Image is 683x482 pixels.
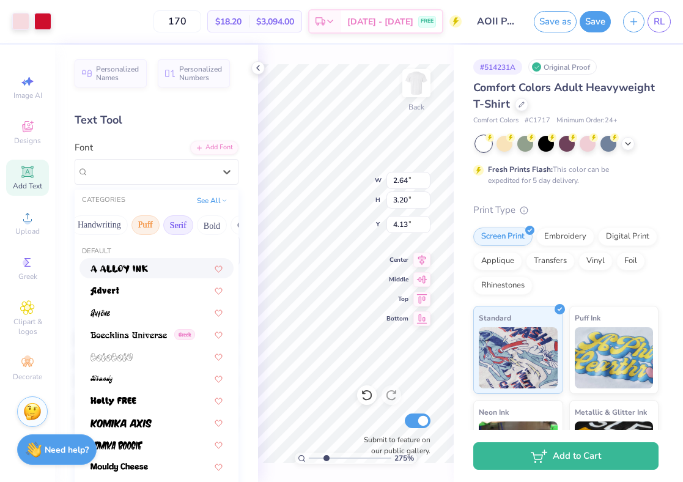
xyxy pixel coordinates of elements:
[18,272,37,281] span: Greek
[526,252,575,270] div: Transfers
[256,15,294,28] span: $3,094.00
[357,434,430,456] label: Submit to feature on our public gallery.
[179,65,223,82] span: Personalized Numbers
[575,327,654,388] img: Puff Ink
[75,141,93,155] label: Font
[197,215,227,235] button: Bold
[75,112,238,128] div: Text Tool
[75,247,238,257] div: Default
[386,275,408,284] span: Middle
[468,9,528,34] input: Untitled Design
[479,406,509,418] span: Neon Ink
[404,71,429,95] img: Back
[654,15,665,29] span: RL
[90,463,148,472] img: Mouldy Cheese
[473,442,659,470] button: Add to Cart
[525,116,550,126] span: # C1717
[479,311,511,324] span: Standard
[6,317,49,336] span: Clipart & logos
[90,397,136,406] img: Holly FREE
[13,372,42,382] span: Decorate
[82,195,125,206] div: CATEGORIES
[90,353,133,361] img: bolobolu
[13,91,42,100] span: Image AI
[71,215,128,235] button: Handwriting
[90,419,152,428] img: Komika Axis
[488,165,553,174] strong: Fresh Prints Flash:
[575,311,600,324] span: Puff Ink
[174,329,195,340] span: Greek
[648,11,671,32] a: RL
[616,252,645,270] div: Foil
[598,228,657,246] div: Digital Print
[488,164,638,186] div: This color can be expedited for 5 day delivery.
[163,215,193,235] button: Serif
[408,102,424,113] div: Back
[575,406,647,418] span: Metallic & Glitter Ink
[90,375,113,384] img: Brandy
[528,59,597,75] div: Original Proof
[421,17,434,26] span: FREE
[90,441,142,450] img: Komika Boogie
[556,116,618,126] span: Minimum Order: 24 +
[386,314,408,323] span: Bottom
[231,215,284,235] button: Calligraphy
[15,226,40,236] span: Upload
[578,252,613,270] div: Vinyl
[473,203,659,217] div: Print Type
[131,215,160,235] button: Puff
[386,295,408,303] span: Top
[580,11,611,32] button: Save
[153,10,201,32] input: – –
[96,65,139,82] span: Personalized Names
[90,309,110,317] img: Autone
[479,327,558,388] img: Standard
[193,195,231,207] button: See All
[473,116,519,126] span: Comfort Colors
[386,256,408,264] span: Center
[190,141,238,155] div: Add Font
[473,252,522,270] div: Applique
[473,59,522,75] div: # 514231A
[534,11,577,32] button: Save as
[90,265,148,273] img: a Alloy Ink
[14,136,41,146] span: Designs
[215,15,242,28] span: $18.20
[473,80,655,111] span: Comfort Colors Adult Heavyweight T-Shirt
[45,444,89,456] strong: Need help?
[13,181,42,191] span: Add Text
[473,228,533,246] div: Screen Print
[394,453,414,464] span: 275 %
[536,228,594,246] div: Embroidery
[473,276,533,295] div: Rhinestones
[90,331,167,339] img: Boecklins Universe
[347,15,413,28] span: [DATE] - [DATE]
[90,287,119,295] img: Advert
